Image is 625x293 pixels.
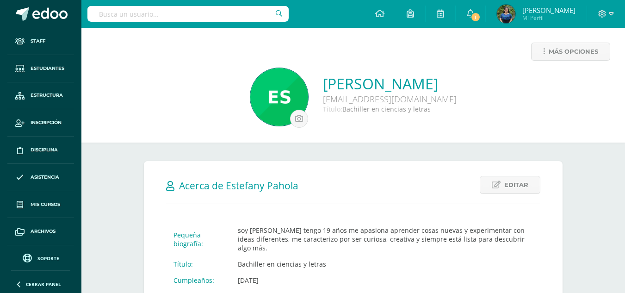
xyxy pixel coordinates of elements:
[7,28,74,55] a: Staff
[504,176,528,193] span: Editar
[37,255,59,262] span: Soporte
[549,43,598,60] span: Más opciones
[342,105,431,113] span: Bachiller en ciencias y letras
[470,12,481,22] span: 1
[230,256,540,272] td: Bachiller en ciencias y letras
[31,228,56,235] span: Archivos
[31,201,60,208] span: Mis cursos
[31,92,63,99] span: Estructura
[179,179,298,192] span: Acerca de Estefany Pahola
[7,82,74,110] a: Estructura
[7,191,74,218] a: Mis cursos
[87,6,289,22] input: Busca un usuario...
[7,137,74,164] a: Disciplina
[31,119,62,126] span: Inscripción
[7,55,74,82] a: Estudiantes
[522,6,575,15] span: [PERSON_NAME]
[522,14,575,22] span: Mi Perfil
[480,176,540,194] a: Editar
[166,222,230,256] td: Pequeña biografía:
[230,222,540,256] td: soy [PERSON_NAME] tengo 19 años me apasiona aprender cosas nuevas y experimentar con ideas difere...
[7,218,74,245] a: Archivos
[250,68,308,126] img: bc2a081bbb9e53b80b8301f1a9c88dd4.png
[31,146,58,154] span: Disciplina
[26,281,61,287] span: Cerrar panel
[11,251,70,264] a: Soporte
[31,37,45,45] span: Staff
[7,164,74,191] a: Asistencia
[31,174,59,181] span: Asistencia
[230,272,540,288] td: [DATE]
[531,43,610,61] a: Más opciones
[166,256,230,272] td: Título:
[323,74,457,94] a: [PERSON_NAME]
[7,109,74,137] a: Inscripción
[166,272,230,288] td: Cumpleaños:
[497,5,515,23] img: 5914774f7085c63bcd80a4fe3d7f208d.png
[323,94,457,105] div: [EMAIL_ADDRESS][DOMAIN_NAME]
[31,65,64,72] span: Estudiantes
[323,105,342,113] span: Título:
